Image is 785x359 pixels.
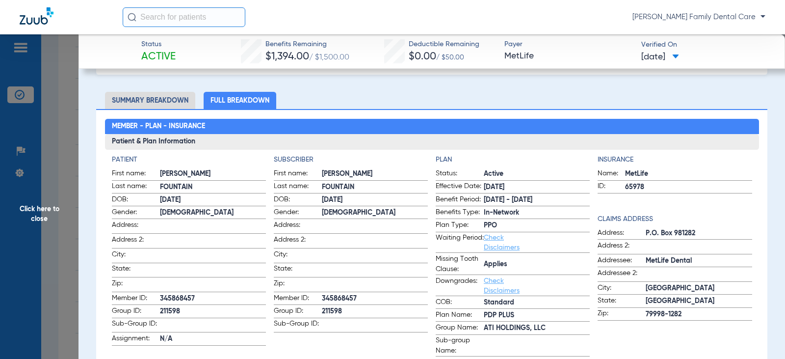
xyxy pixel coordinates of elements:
span: MetLife Dental [646,256,752,266]
span: Address 2: [598,241,646,254]
span: [PERSON_NAME] [322,169,428,179]
span: Member ID: [112,293,160,305]
span: Last name: [112,181,160,193]
span: First name: [112,168,160,180]
h4: Insurance [598,155,752,165]
span: Assignment: [112,333,160,345]
span: Deductible Remaining [409,39,479,50]
span: Address 2: [274,235,322,248]
span: Gender: [112,207,160,219]
span: [DATE] [484,182,590,193]
span: Zip: [112,278,160,292]
span: N/A [160,334,266,344]
span: Status [141,39,176,50]
span: Address: [112,220,160,233]
span: Downgrades: [436,276,484,296]
span: [DATE] - [DATE] [484,195,590,205]
h4: Patient [112,155,266,165]
img: Zuub Logo [20,7,53,25]
span: City: [274,249,322,263]
span: State: [598,296,646,307]
span: Effective Date: [436,181,484,193]
span: PDP PLUS [484,310,590,321]
span: Verified On [641,40,769,50]
span: Address: [274,220,322,233]
span: DOB: [112,194,160,206]
span: Zip: [274,278,322,292]
span: Benefits Type: [436,207,484,219]
span: Group ID: [112,306,160,318]
img: Search Icon [128,13,136,22]
span: City: [598,283,646,295]
span: Benefits Remaining [265,39,349,50]
li: Full Breakdown [204,92,276,109]
span: Plan Name: [436,310,484,322]
span: [DATE] [641,51,679,63]
span: Address: [598,228,646,240]
span: MetLife [504,50,632,62]
span: [PERSON_NAME] Family Dental Care [632,12,765,22]
span: $0.00 [409,52,436,62]
input: Search for patients [123,7,245,27]
span: Member ID: [274,293,322,305]
span: [DATE] [160,195,266,205]
span: / $1,500.00 [309,54,349,61]
span: [GEOGRAPHIC_DATA] [646,296,752,306]
span: 65978 [625,182,752,193]
span: Sub-Group ID: [112,319,160,332]
span: Sub-Group ID: [274,319,322,332]
span: Last name: [274,181,322,193]
span: Applies [484,259,590,270]
span: Active [141,50,176,64]
span: 345868457 [322,294,428,304]
span: Missing Tooth Clause: [436,254,484,275]
span: Address 2: [112,235,160,248]
span: [GEOGRAPHIC_DATA] [646,283,752,294]
span: Plan Type: [436,220,484,232]
span: [DATE] [322,195,428,205]
span: Sub-group Name: [436,335,484,356]
span: Waiting Period: [436,233,484,252]
span: In-Network [484,208,590,218]
span: COB: [436,297,484,309]
span: DOB: [274,194,322,206]
h4: Subscriber [274,155,428,165]
span: FOUNTAIN [322,182,428,193]
span: [DEMOGRAPHIC_DATA] [160,208,266,218]
span: Zip: [598,308,646,320]
span: 211598 [160,306,266,317]
span: [PERSON_NAME] [160,169,266,179]
span: Benefit Period: [436,194,484,206]
span: Status: [436,168,484,180]
span: MetLife [625,169,752,179]
span: Gender: [274,207,322,219]
h3: Patient & Plan Information [105,134,759,150]
span: ID: [598,181,625,193]
span: First name: [274,168,322,180]
h4: Plan [436,155,590,165]
span: [DEMOGRAPHIC_DATA] [322,208,428,218]
span: City: [112,249,160,263]
li: Summary Breakdown [105,92,195,109]
span: $1,394.00 [265,52,309,62]
span: Group ID: [274,306,322,318]
span: PPO [484,221,590,231]
span: 345868457 [160,294,266,304]
span: State: [274,264,322,277]
span: FOUNTAIN [160,182,266,193]
h4: Claims Address [598,214,752,224]
span: Group Name: [436,323,484,334]
span: Name: [598,168,625,180]
span: 211598 [322,306,428,317]
span: P.O. Box 981282 [646,228,752,239]
a: Check Disclaimers [484,277,520,294]
span: Standard [484,298,590,308]
span: / $50.00 [436,54,464,61]
span: Addressee 2: [598,268,646,281]
span: State: [112,264,160,277]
